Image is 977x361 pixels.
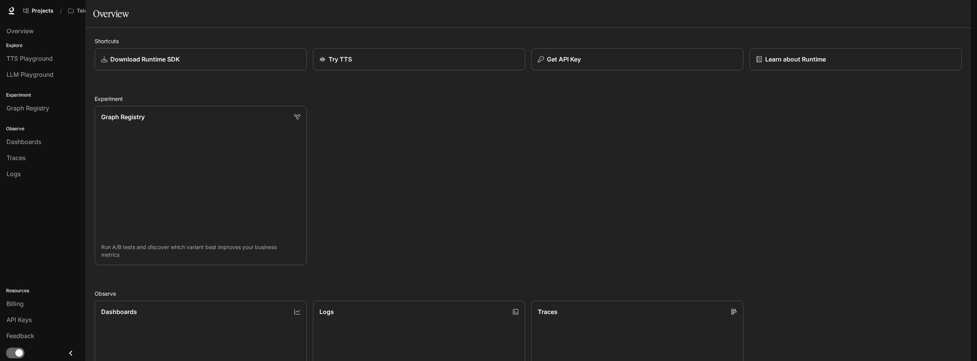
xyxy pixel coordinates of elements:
a: Graph RegistryRun A/B tests and discover which variant best improves your business metrics [95,106,307,265]
a: Learn about Runtime [750,48,962,70]
div: / [57,7,65,15]
h2: Shortcuts [95,37,962,45]
p: Graph Registry [101,112,145,121]
p: Traces [538,307,558,316]
button: Open workspace menu [65,3,100,18]
h1: Overview [93,6,129,21]
p: Learn about Runtime [765,55,826,64]
p: Logs [319,307,334,316]
p: Dashboards [101,307,137,316]
h2: Experiment [95,95,962,103]
button: Get API Key [531,48,743,70]
a: Go to projects [20,3,57,18]
p: Telo [77,8,88,14]
p: Run A/B tests and discover which variant best improves your business metrics [101,243,300,259]
p: Try TTS [329,55,352,64]
h2: Observe [95,290,962,298]
p: Get API Key [547,55,581,64]
span: Projects [32,8,53,14]
a: Download Runtime SDK [95,48,307,70]
p: Download Runtime SDK [110,55,180,64]
a: Try TTS [313,48,525,70]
